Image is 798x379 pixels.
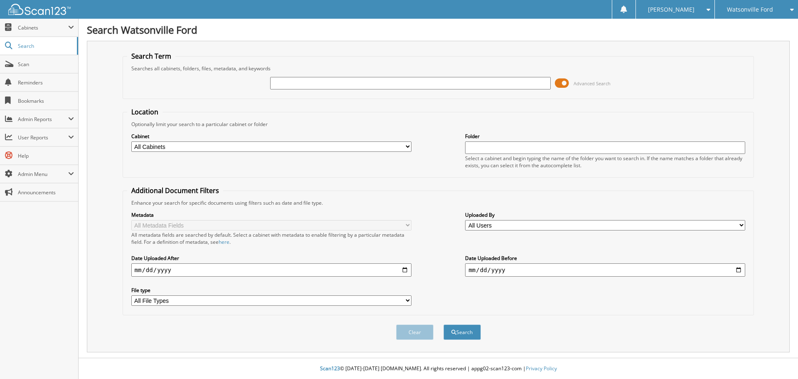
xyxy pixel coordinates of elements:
[465,155,745,169] div: Select a cabinet and begin typing the name of the folder you want to search in. If the name match...
[18,61,74,68] span: Scan
[127,65,750,72] div: Searches all cabinets, folders, files, metadata, and keywords
[465,133,745,140] label: Folder
[127,199,750,206] div: Enhance your search for specific documents using filters such as date and file type.
[131,133,411,140] label: Cabinet
[574,80,611,87] span: Advanced Search
[526,365,557,372] a: Privacy Policy
[131,263,411,277] input: start
[465,255,745,262] label: Date Uploaded Before
[396,325,433,340] button: Clear
[18,42,73,50] span: Search
[727,7,773,12] span: Watsonville Ford
[18,97,74,104] span: Bookmarks
[465,263,745,277] input: end
[18,152,74,159] span: Help
[18,116,68,123] span: Admin Reports
[18,189,74,196] span: Announcements
[18,79,74,86] span: Reminders
[131,211,411,218] label: Metadata
[127,186,223,195] legend: Additional Document Filters
[320,365,340,372] span: Scan123
[127,121,750,128] div: Optionally limit your search to a particular cabinet or folder
[87,23,790,37] h1: Search Watsonville Ford
[18,134,68,141] span: User Reports
[8,4,71,15] img: scan123-logo-white.svg
[127,107,163,116] legend: Location
[219,238,229,245] a: here
[127,52,175,61] legend: Search Term
[465,211,745,218] label: Uploaded By
[443,325,481,340] button: Search
[131,231,411,245] div: All metadata fields are searched by default. Select a cabinet with metadata to enable filtering b...
[131,287,411,294] label: File type
[18,171,68,178] span: Admin Menu
[79,359,798,379] div: © [DATE]-[DATE] [DOMAIN_NAME]. All rights reserved | appg02-scan123-com |
[131,255,411,262] label: Date Uploaded After
[648,7,695,12] span: [PERSON_NAME]
[18,24,68,31] span: Cabinets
